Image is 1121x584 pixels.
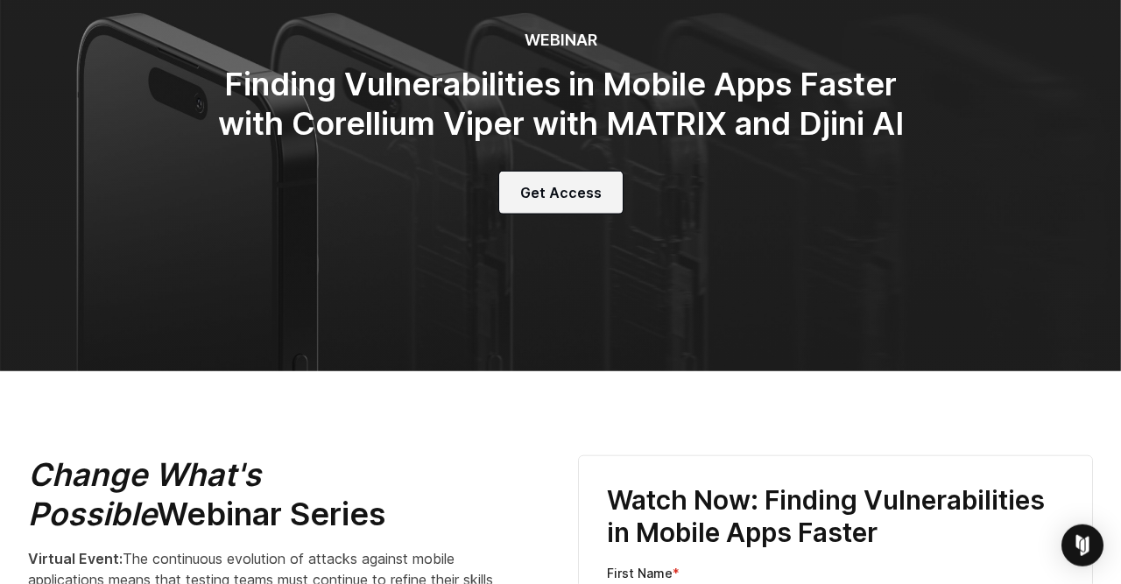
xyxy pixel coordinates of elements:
span: Get Access [520,182,602,203]
span: First Name [607,566,673,580]
a: Get Access [499,172,623,214]
strong: Virtual Event: [28,550,123,567]
em: Change What's Possible [28,455,261,533]
h2: Webinar Series [28,455,501,534]
h6: WEBINAR [210,31,911,51]
h3: Watch Now: Finding Vulnerabilities in Mobile Apps Faster [607,484,1064,550]
div: Open Intercom Messenger [1061,524,1103,566]
h2: Finding Vulnerabilities in Mobile Apps Faster with Corellium Viper with MATRIX and Djini AI [210,65,911,144]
